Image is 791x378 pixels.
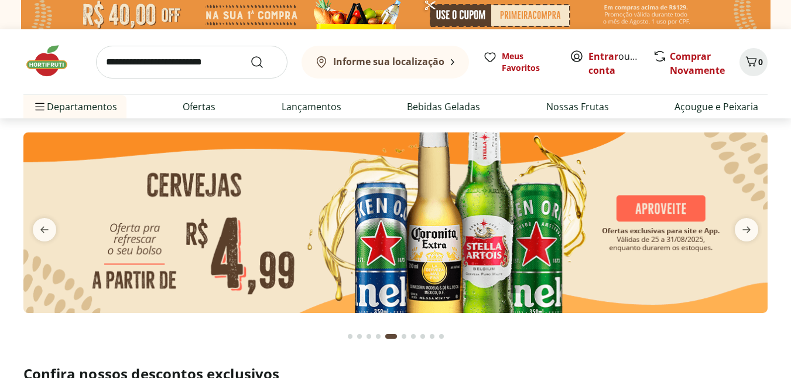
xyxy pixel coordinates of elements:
[33,93,47,121] button: Menu
[674,100,758,114] a: Açougue e Peixaria
[483,50,556,74] a: Meus Favoritos
[399,322,409,350] button: Go to page 6 from fs-carousel
[345,322,355,350] button: Go to page 1 from fs-carousel
[23,132,768,313] img: cervejas
[383,322,399,350] button: Current page from fs-carousel
[427,322,437,350] button: Go to page 9 from fs-carousel
[33,93,117,121] span: Departamentos
[502,50,556,74] span: Meus Favoritos
[725,218,768,241] button: next
[183,100,215,114] a: Ofertas
[302,46,469,79] button: Informe sua localização
[546,100,609,114] a: Nossas Frutas
[96,46,287,79] input: search
[355,322,364,350] button: Go to page 2 from fs-carousel
[588,49,641,77] span: ou
[670,50,725,77] a: Comprar Novamente
[437,322,446,350] button: Go to page 10 from fs-carousel
[282,100,341,114] a: Lançamentos
[588,50,653,77] a: Criar conta
[374,322,383,350] button: Go to page 4 from fs-carousel
[23,218,66,241] button: previous
[588,50,618,63] a: Entrar
[333,55,444,68] b: Informe sua localização
[250,55,278,69] button: Submit Search
[23,43,82,79] img: Hortifruti
[739,48,768,76] button: Carrinho
[758,56,763,67] span: 0
[364,322,374,350] button: Go to page 3 from fs-carousel
[418,322,427,350] button: Go to page 8 from fs-carousel
[407,100,480,114] a: Bebidas Geladas
[409,322,418,350] button: Go to page 7 from fs-carousel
